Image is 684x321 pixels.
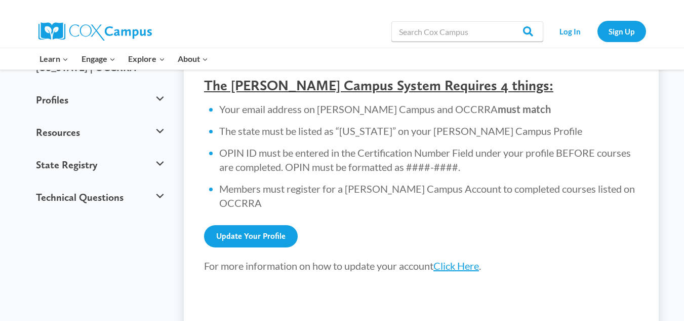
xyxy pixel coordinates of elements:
[219,182,638,210] li: Members must register for a [PERSON_NAME] Campus Account to completed courses listed on OCCRRA
[219,102,638,116] li: Your email address on [PERSON_NAME] Campus and OCCRRA
[548,21,646,42] nav: Secondary Navigation
[391,21,543,42] input: Search Cox Campus
[122,48,172,69] button: Child menu of Explore
[498,103,551,115] strong: must match
[219,146,638,174] li: OPIN ID must be entered in the Certification Number Field under your profile BEFORE courses are c...
[204,258,638,274] p: For more information on how to update your account .
[75,48,122,69] button: Child menu of Engage
[33,48,75,69] button: Child menu of Learn
[171,48,215,69] button: Child menu of About
[33,48,215,69] nav: Primary Navigation
[31,181,169,213] button: Technical Questions
[38,22,152,41] img: Cox Campus
[31,116,169,149] button: Resources
[433,260,479,272] a: Click Here
[597,21,646,42] a: Sign Up
[31,84,169,116] button: Profiles
[204,77,553,94] span: The [PERSON_NAME] Campus System Requires 4 things:
[219,124,638,138] li: The state must be listed as “[US_STATE]” on your [PERSON_NAME] Campus Profile
[31,149,169,181] button: State Registry
[548,21,592,42] a: Log In
[204,225,298,247] a: Update Your Profile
